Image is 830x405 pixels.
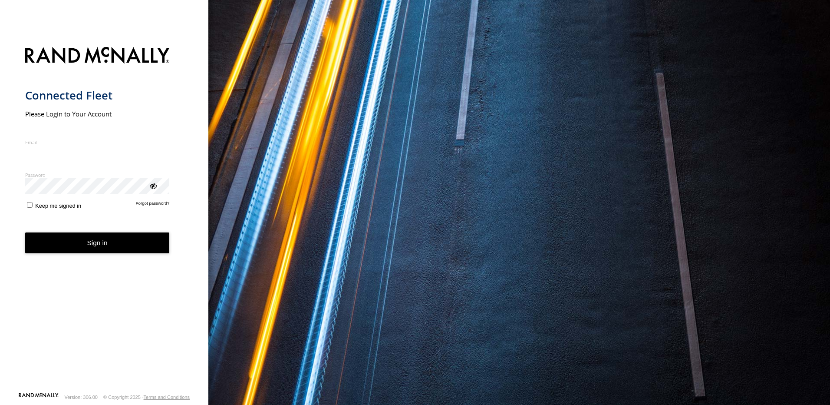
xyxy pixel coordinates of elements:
form: main [25,42,184,392]
button: Sign in [25,232,170,254]
img: Rand McNally [25,45,170,67]
label: Email [25,139,170,146]
span: Keep me signed in [35,202,81,209]
div: ViewPassword [148,181,157,190]
input: Keep me signed in [27,202,33,208]
a: Forgot password? [136,201,170,209]
label: Password [25,172,170,178]
h2: Please Login to Your Account [25,110,170,118]
div: Version: 306.00 [65,395,98,400]
h1: Connected Fleet [25,88,170,103]
a: Visit our Website [19,393,59,402]
a: Terms and Conditions [144,395,190,400]
div: © Copyright 2025 - [103,395,190,400]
